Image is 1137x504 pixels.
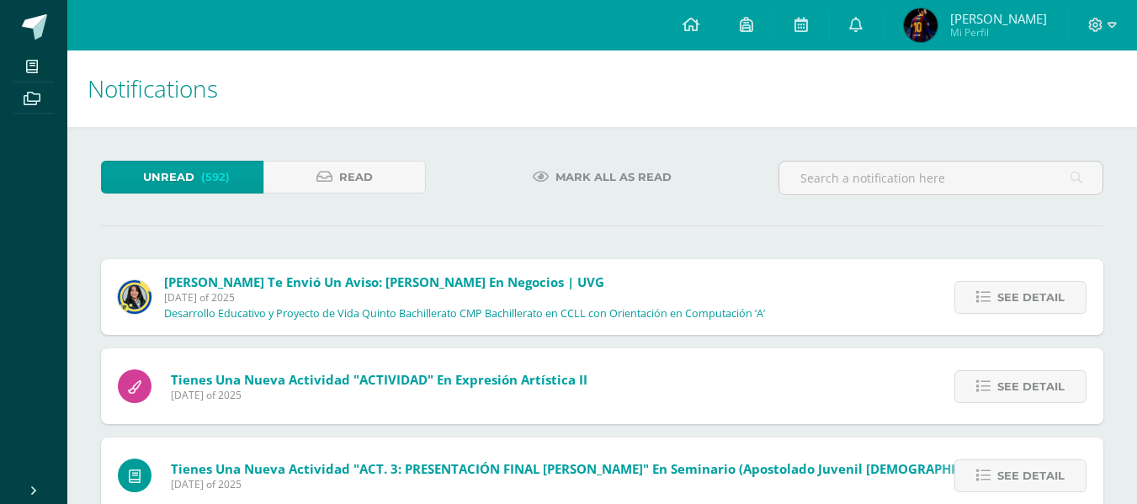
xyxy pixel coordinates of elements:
span: [DATE] of 2025 [171,388,587,402]
a: Read [263,161,426,194]
img: 1e26687f261d44f246eaf5750538126e.png [904,8,938,42]
span: Tienes una nueva actividad "ACTIVIDAD" En Expresión Artística II [171,371,587,388]
img: 9385da7c0ece523bc67fca2554c96817.png [118,280,151,314]
span: Unread [143,162,194,193]
a: Mark all as read [512,161,693,194]
span: [DATE] of 2025 [164,290,765,305]
span: Mi Perfil [950,25,1047,40]
span: [DATE] of 2025 [171,477,1038,491]
span: Mark all as read [555,162,672,193]
span: Notifications [88,72,218,104]
span: Read [339,162,373,193]
input: Search a notification here [779,162,1102,194]
span: (592) [201,162,230,193]
span: [PERSON_NAME] [950,10,1047,27]
span: Tienes una nueva actividad "ACT. 3: PRESENTACIÓN FINAL [PERSON_NAME]" En Seminario (Apostolado Ju... [171,460,1038,477]
p: Desarrollo Educativo y Proyecto de Vida Quinto Bachillerato CMP Bachillerato en CCLL con Orientac... [164,307,765,321]
a: Unread(592) [101,161,263,194]
span: See detail [997,460,1065,491]
span: [PERSON_NAME] te envió un aviso: [PERSON_NAME] en Negocios | UVG [164,273,604,290]
span: See detail [997,282,1065,313]
span: See detail [997,371,1065,402]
